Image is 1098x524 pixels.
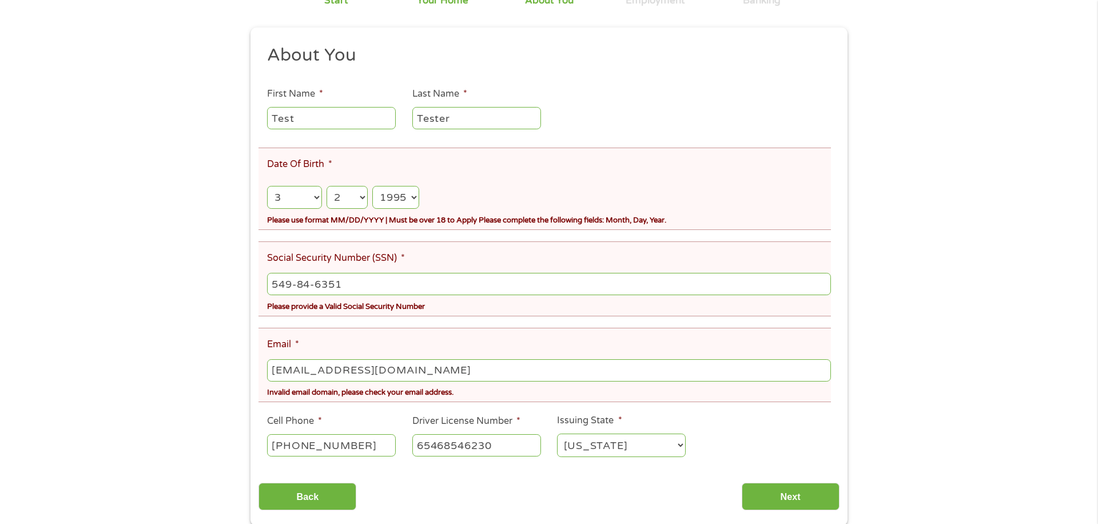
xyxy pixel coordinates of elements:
input: (541) 754-3010 [267,434,396,456]
input: Back [258,483,356,511]
input: Next [742,483,840,511]
label: Last Name [412,88,467,100]
label: Email [267,339,299,351]
label: First Name [267,88,323,100]
div: Invalid email domain, please check your email address. [267,383,831,399]
div: Please use format MM/DD/YYYY | Must be over 18 to Apply Please complete the following fields: Mon... [267,211,831,227]
h2: About You [267,44,823,67]
label: Issuing State [557,415,622,427]
label: Date Of Birth [267,158,332,170]
div: Please provide a Valid Social Security Number [267,297,831,312]
input: john@gmail.com [267,359,831,381]
label: Cell Phone [267,415,322,427]
label: Driver License Number [412,415,520,427]
input: John [267,107,396,129]
input: 078-05-1120 [267,273,831,295]
input: Smith [412,107,541,129]
label: Social Security Number (SSN) [267,252,405,264]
